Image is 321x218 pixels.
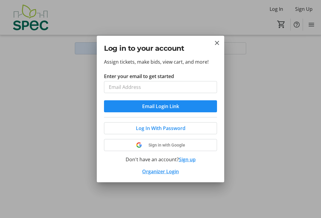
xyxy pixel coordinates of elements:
[104,156,217,163] div: Don't have an account?
[104,81,217,93] input: Email Address
[213,39,221,47] button: Close
[136,125,185,132] span: Log In With Password
[104,58,217,65] p: Assign tickets, make bids, view cart, and more!
[142,168,179,175] a: Organizer Login
[104,139,217,151] button: Sign in with Google
[104,122,217,134] button: Log In With Password
[104,73,174,80] label: Enter your email to get started
[179,156,196,163] button: Sign up
[148,143,185,147] span: Sign in with Google
[142,103,179,110] span: Email Login Link
[104,43,217,53] h2: Log in to your account
[104,100,217,112] button: Email Login Link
